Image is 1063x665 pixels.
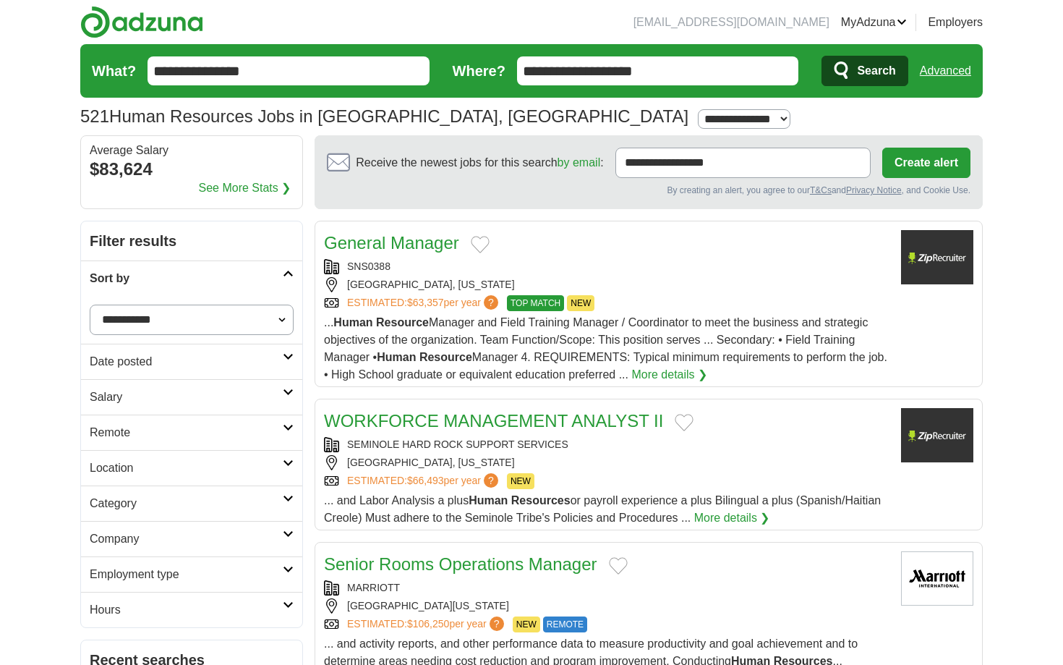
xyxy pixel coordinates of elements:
[376,316,429,329] strong: Resource
[484,473,498,488] span: ?
[609,557,628,575] button: Add to favorite jobs
[324,277,889,292] div: [GEOGRAPHIC_DATA], [US_STATE]
[81,592,302,627] a: Hours
[469,494,508,507] strong: Human
[631,366,707,384] a: More details ❯
[453,60,505,82] label: Where?
[407,475,444,486] span: $66,493
[841,14,908,31] a: MyAdzuna
[81,415,302,450] a: Remote
[901,408,973,462] img: Company logo
[347,582,400,593] a: MARRIOTT
[846,185,902,195] a: Privacy Notice
[324,437,889,452] div: SEMINOLE HARD ROCK SUPPORT SERVICES
[90,495,283,512] h2: Category
[90,353,283,370] h2: Date posted
[407,297,444,308] span: $63,357
[81,261,302,296] a: Sort by
[90,156,294,182] div: $83,624
[324,233,459,253] a: General Manager
[81,556,302,592] a: Employment type
[92,60,136,82] label: What?
[324,316,887,381] span: ... Manager and Field Training Manager / Coordinator to meet the business and strategic objective...
[633,14,829,31] li: [EMAIL_ADDRESS][DOMAIN_NAME]
[507,473,534,489] span: NEW
[694,509,770,527] a: More details ❯
[80,106,688,126] h1: Human Resources Jobs in [GEOGRAPHIC_DATA], [GEOGRAPHIC_DATA]
[558,156,601,169] a: by email
[90,389,283,406] h2: Salary
[347,295,501,311] a: ESTIMATED:$63,357per year?
[810,185,832,195] a: T&Cs
[90,424,283,441] h2: Remote
[675,414,693,431] button: Add to favorite jobs
[901,551,973,606] img: Marriott International logo
[90,270,283,287] h2: Sort by
[324,411,663,431] a: WORKFORCE MANAGEMENT ANALYST II
[471,236,490,253] button: Add to favorite jobs
[199,179,291,197] a: See More Stats ❯
[80,103,109,130] span: 521
[407,618,449,630] span: $106,250
[324,554,597,574] a: Senior Rooms Operations Manager
[347,617,507,632] a: ESTIMATED:$106,250per year?
[484,295,498,310] span: ?
[920,56,971,85] a: Advanced
[490,617,504,631] span: ?
[324,259,889,274] div: SNS0388
[857,56,895,85] span: Search
[80,6,203,38] img: Adzuna logo
[90,566,283,583] h2: Employment type
[347,473,501,489] a: ESTIMATED:$66,493per year?
[567,295,594,311] span: NEW
[513,617,540,632] span: NEW
[901,230,973,284] img: Company logo
[81,521,302,556] a: Company
[81,450,302,486] a: Location
[90,601,283,619] h2: Hours
[81,486,302,521] a: Category
[928,14,983,31] a: Employers
[333,316,372,329] strong: Human
[882,148,970,178] button: Create alert
[90,145,294,156] div: Average Salary
[356,154,603,171] span: Receive the newest jobs for this search :
[821,56,908,86] button: Search
[507,295,564,311] span: TOP MATCH
[81,379,302,415] a: Salary
[327,184,970,197] div: By creating an alert, you agree to our and , and Cookie Use.
[324,598,889,614] div: [GEOGRAPHIC_DATA][US_STATE]
[511,494,571,507] strong: Resources
[324,494,881,524] span: ... and Labor Analysis a plus or payroll experience a plus Bilingual a plus (Spanish/Haitian Creo...
[90,530,283,548] h2: Company
[543,617,587,632] span: REMOTE
[324,455,889,470] div: [GEOGRAPHIC_DATA], [US_STATE]
[81,221,302,261] h2: Filter results
[90,459,283,477] h2: Location
[377,351,416,363] strong: Human
[419,351,472,363] strong: Resource
[81,344,302,379] a: Date posted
